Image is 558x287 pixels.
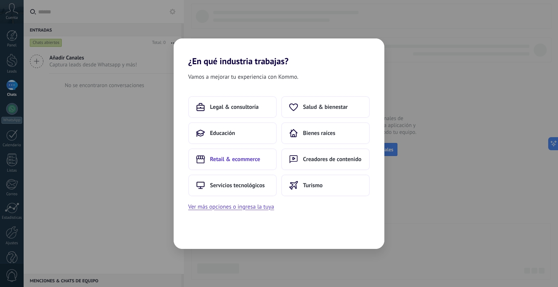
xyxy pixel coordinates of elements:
[188,122,277,144] button: Educación
[210,130,235,137] span: Educación
[303,156,361,163] span: Creadores de contenido
[210,103,259,111] span: Legal & consultoría
[210,156,260,163] span: Retail & ecommerce
[210,182,265,189] span: Servicios tecnológicos
[303,103,348,111] span: Salud & bienestar
[281,175,370,196] button: Turismo
[188,72,298,82] span: Vamos a mejorar tu experiencia con Kommo.
[281,96,370,118] button: Salud & bienestar
[281,148,370,170] button: Creadores de contenido
[188,175,277,196] button: Servicios tecnológicos
[188,148,277,170] button: Retail & ecommerce
[188,202,274,212] button: Ver más opciones o ingresa la tuya
[174,38,384,66] h2: ¿En qué industria trabajas?
[303,130,335,137] span: Bienes raíces
[188,96,277,118] button: Legal & consultoría
[303,182,323,189] span: Turismo
[281,122,370,144] button: Bienes raíces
